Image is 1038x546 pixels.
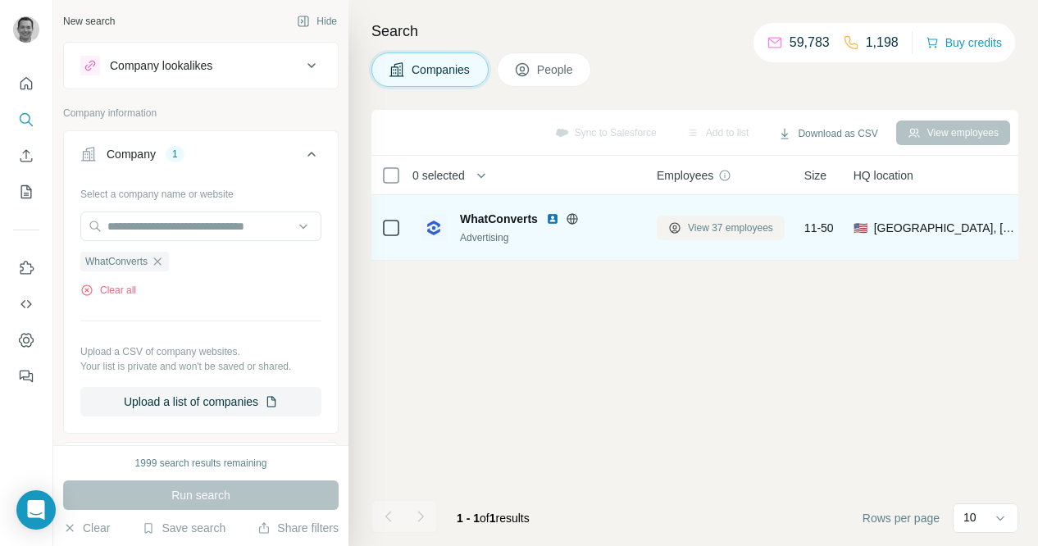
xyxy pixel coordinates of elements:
[13,16,39,43] img: Avatar
[863,510,940,526] span: Rows per page
[80,387,321,416] button: Upload a list of companies
[142,520,225,536] button: Save search
[537,61,575,78] span: People
[371,20,1018,43] h4: Search
[64,134,338,180] button: Company1
[767,121,889,146] button: Download as CSV
[166,147,184,162] div: 1
[135,456,267,471] div: 1999 search results remaining
[457,512,480,525] span: 1 - 1
[874,220,1018,236] span: [GEOGRAPHIC_DATA], [US_STATE]
[460,211,538,227] span: WhatConverts
[110,57,212,74] div: Company lookalikes
[80,283,136,298] button: Clear all
[13,325,39,355] button: Dashboard
[657,167,713,184] span: Employees
[64,46,338,85] button: Company lookalikes
[13,253,39,283] button: Use Surfe on LinkedIn
[657,216,785,240] button: View 37 employees
[63,14,115,29] div: New search
[804,167,826,184] span: Size
[489,512,496,525] span: 1
[63,106,339,121] p: Company information
[63,520,110,536] button: Clear
[460,230,637,245] div: Advertising
[257,520,339,536] button: Share filters
[854,167,913,184] span: HQ location
[412,167,465,184] span: 0 selected
[546,212,559,225] img: LinkedIn logo
[13,289,39,319] button: Use Surfe API
[13,141,39,171] button: Enrich CSV
[285,9,348,34] button: Hide
[421,215,447,241] img: Logo of WhatConverts
[16,490,56,530] div: Open Intercom Messenger
[412,61,471,78] span: Companies
[854,220,867,236] span: 🇺🇸
[13,362,39,391] button: Feedback
[866,33,899,52] p: 1,198
[790,33,830,52] p: 59,783
[80,359,321,374] p: Your list is private and won't be saved or shared.
[804,220,834,236] span: 11-50
[107,146,156,162] div: Company
[80,180,321,202] div: Select a company name or website
[457,512,530,525] span: results
[13,105,39,134] button: Search
[963,509,977,526] p: 10
[926,31,1002,54] button: Buy credits
[13,177,39,207] button: My lists
[85,254,148,269] span: WhatConverts
[688,221,773,235] span: View 37 employees
[13,69,39,98] button: Quick start
[480,512,489,525] span: of
[80,344,321,359] p: Upload a CSV of company websites.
